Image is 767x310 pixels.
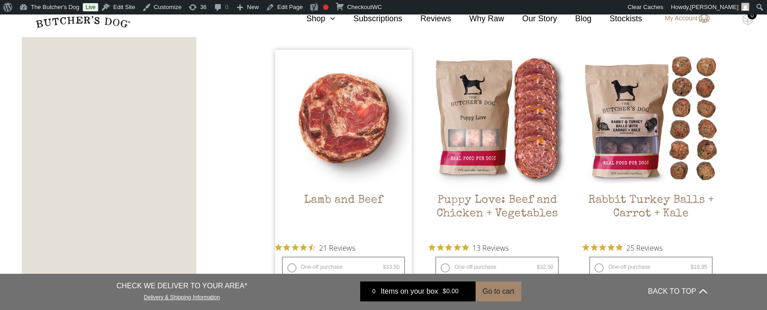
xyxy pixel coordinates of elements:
[589,257,713,277] label: One-off purchase
[383,264,386,270] span: $
[435,257,559,277] label: One-off purchase
[282,257,405,277] label: One-off purchase
[582,241,662,254] button: Rated 5 out of 5 stars from 25 reviews. Jump to reviews.
[323,5,329,10] div: Focus keyphrase not set
[656,13,709,24] a: My Account
[275,241,355,254] button: Rated 4.6 out of 5 stars from 21 reviews. Jump to reviews.
[381,286,438,297] span: Items on your box
[116,281,247,291] p: CHECK WE DELIVER TO YOUR AREA*
[319,241,355,254] span: 21 Reviews
[429,50,566,237] a: Puppy Love: Beef and Chicken + VegetablesPuppy Love: Beef and Chicken + Vegetables
[557,13,591,25] a: Blog
[690,4,738,10] span: [PERSON_NAME]
[626,241,662,254] span: 25 Reviews
[443,288,458,295] bdi: 0.00
[288,13,335,25] a: Shop
[742,14,753,25] img: TBD_Cart-Empty.png
[472,241,509,254] span: 13 Reviews
[275,50,412,237] a: Lamb and Beef
[582,50,719,237] a: Rabbit Turkey Balls + Carrot + KaleRabbit Turkey Balls + Carrot + Kale
[429,50,566,187] img: Puppy Love: Beef and Chicken + Vegetables
[429,194,566,236] h2: Puppy Love: Beef and Chicken + Vegetables
[275,194,412,236] h2: Lamb and Beef
[537,264,553,270] bdi: 32.50
[335,13,402,25] a: Subscriptions
[429,241,509,254] button: Rated 5 out of 5 stars from 13 reviews. Jump to reviews.
[402,13,451,25] a: Reviews
[443,288,446,295] span: $
[582,50,719,187] img: Rabbit Turkey Balls + Carrot + Kale
[476,281,521,301] button: Go to cart
[451,13,504,25] a: Why Raw
[144,292,220,300] a: Delivery & Shipping Information
[537,264,540,270] span: $
[383,264,400,270] bdi: 33.50
[748,10,757,19] div: 0
[691,264,694,270] span: $
[504,13,557,25] a: Our Story
[83,3,98,11] a: Live
[360,281,476,301] a: 0 Items on your box $0.00
[367,287,381,296] div: 0
[591,13,642,25] a: Stockists
[582,194,719,236] h2: Rabbit Turkey Balls + Carrot + Kale
[691,264,707,270] bdi: 16.95
[648,281,707,302] button: BACK TO TOP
